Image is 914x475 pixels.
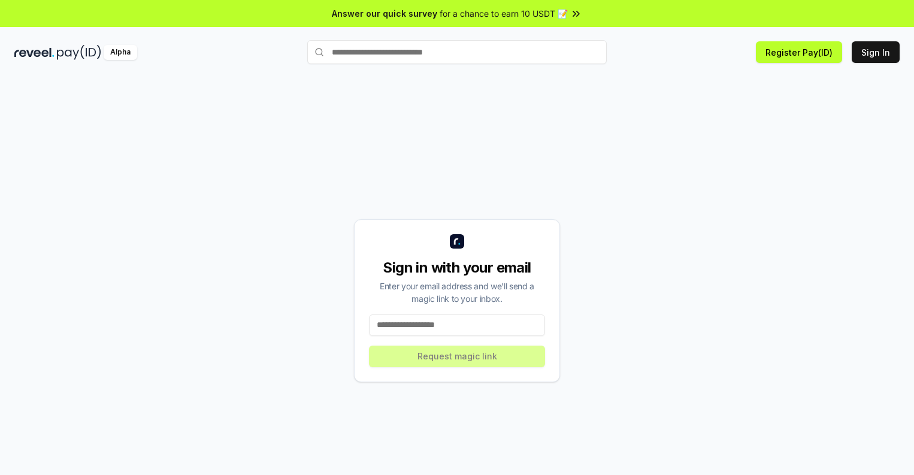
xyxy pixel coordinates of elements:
div: Sign in with your email [369,258,545,277]
div: Enter your email address and we’ll send a magic link to your inbox. [369,280,545,305]
span: Answer our quick survey [332,7,437,20]
button: Sign In [852,41,900,63]
img: logo_small [450,234,464,249]
span: for a chance to earn 10 USDT 📝 [440,7,568,20]
div: Alpha [104,45,137,60]
img: reveel_dark [14,45,55,60]
img: pay_id [57,45,101,60]
button: Register Pay(ID) [756,41,842,63]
